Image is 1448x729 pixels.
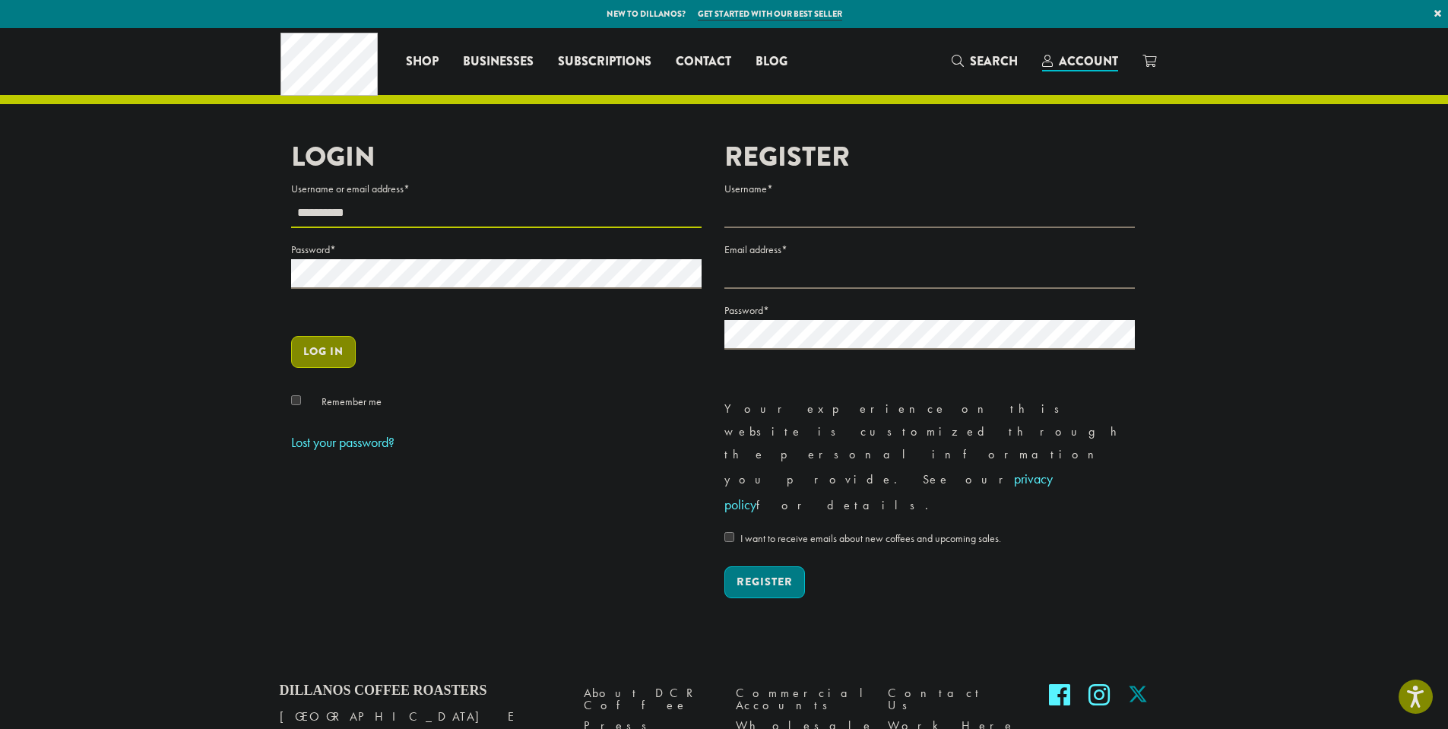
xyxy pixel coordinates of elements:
a: Commercial Accounts [736,683,865,715]
span: Account [1059,52,1118,70]
span: Blog [756,52,787,71]
span: Subscriptions [558,52,651,71]
input: I want to receive emails about new coffees and upcoming sales. [724,532,734,542]
h2: Register [724,141,1135,173]
span: Remember me [322,395,382,408]
a: Search [939,49,1030,74]
a: About DCR Coffee [584,683,713,715]
label: Password [291,240,702,259]
h4: Dillanos Coffee Roasters [280,683,561,699]
span: Businesses [463,52,534,71]
button: Log in [291,336,356,368]
span: Shop [406,52,439,71]
p: Your experience on this website is customized through the personal information you provide. See o... [724,398,1135,518]
span: Contact [676,52,731,71]
button: Register [724,566,805,598]
label: Password [724,301,1135,320]
a: privacy policy [724,470,1053,513]
label: Username or email address [291,179,702,198]
a: Lost your password? [291,433,394,451]
label: Email address [724,240,1135,259]
h2: Login [291,141,702,173]
span: Search [970,52,1018,70]
label: Username [724,179,1135,198]
span: I want to receive emails about new coffees and upcoming sales. [740,531,1001,545]
a: Contact Us [888,683,1017,715]
a: Shop [394,49,451,74]
a: Get started with our best seller [698,8,842,21]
